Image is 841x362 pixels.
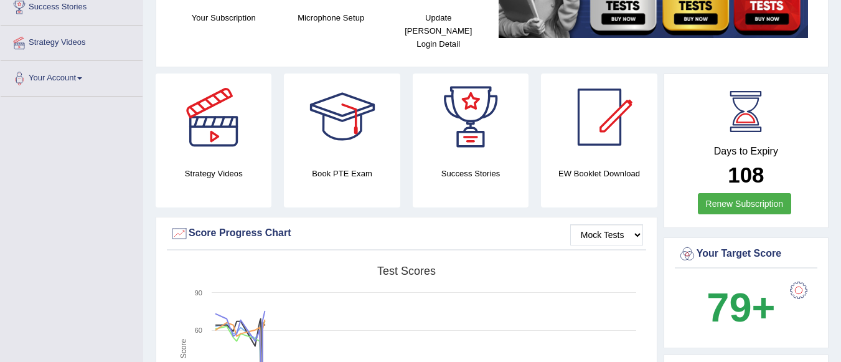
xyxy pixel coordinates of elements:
tspan: Test scores [377,265,436,277]
a: Strategy Videos [1,26,143,57]
b: 79+ [707,285,775,330]
tspan: Score [179,339,188,359]
h4: Microphone Setup [284,11,379,24]
h4: Update [PERSON_NAME] Login Detail [391,11,486,50]
div: Your Target Score [678,245,814,264]
a: Renew Subscription [698,193,792,214]
h4: Success Stories [413,167,529,180]
b: 108 [728,163,764,187]
text: 90 [195,289,202,297]
h4: Days to Expiry [678,146,814,157]
h4: Strategy Videos [156,167,271,180]
text: 60 [195,326,202,334]
h4: Your Subscription [176,11,271,24]
a: Your Account [1,61,143,92]
h4: Book PTE Exam [284,167,400,180]
div: Score Progress Chart [170,224,643,243]
h4: EW Booklet Download [541,167,657,180]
